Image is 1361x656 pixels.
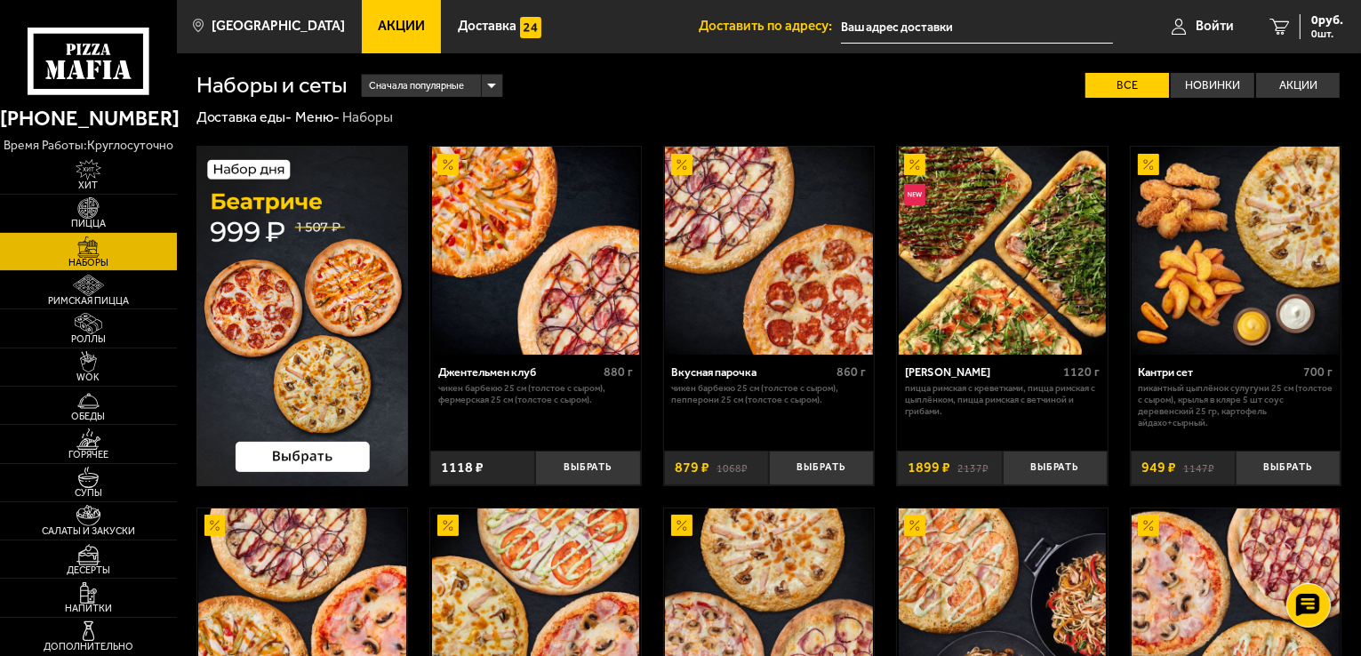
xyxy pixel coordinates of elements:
button: Выбрать [1003,451,1108,485]
h1: Наборы и сеты [196,74,348,97]
a: АкционныйДжентельмен клуб [430,147,641,355]
span: Доставка [458,20,516,33]
img: Акционный [671,154,693,175]
span: 860 г [837,364,867,380]
div: Кантри сет [1138,365,1299,379]
span: 1118 ₽ [441,460,484,475]
a: Доставка еды- [196,108,292,125]
img: Акционный [204,515,226,536]
s: 2137 ₽ [957,460,989,475]
label: Новинки [1171,73,1254,99]
img: Акционный [437,515,459,536]
p: Чикен Барбекю 25 см (толстое с сыром), Пепперони 25 см (толстое с сыром). [671,383,866,406]
button: Выбрать [769,451,874,485]
p: Пикантный цыплёнок сулугуни 25 см (толстое с сыром), крылья в кляре 5 шт соус деревенский 25 гр, ... [1138,383,1333,428]
s: 1147 ₽ [1183,460,1214,475]
img: Акционный [904,154,925,175]
img: Акционный [1138,154,1159,175]
img: Акционный [904,515,925,536]
img: Новинка [904,184,925,205]
div: Наборы [342,108,393,127]
div: Вкусная парочка [671,365,832,379]
img: Вкусная парочка [665,147,873,355]
a: АкционныйКантри сет [1131,147,1341,355]
span: 1120 г [1063,364,1100,380]
div: Джентельмен клуб [438,365,599,379]
img: 15daf4d41897b9f0e9f617042186c801.svg [520,17,541,38]
label: Все [1085,73,1169,99]
a: АкционныйВкусная парочка [664,147,875,355]
span: Акции [378,20,425,33]
input: Ваш адрес доставки [841,11,1113,44]
label: Акции [1256,73,1340,99]
span: 0 шт. [1311,28,1343,39]
span: 879 ₽ [675,460,709,475]
img: Акционный [1138,515,1159,536]
span: 949 ₽ [1141,460,1176,475]
p: Чикен Барбекю 25 см (толстое с сыром), Фермерская 25 см (толстое с сыром). [438,383,633,406]
span: Сначала популярные [369,73,464,100]
a: Меню- [295,108,340,125]
span: Войти [1196,20,1234,33]
span: [GEOGRAPHIC_DATA] [212,20,345,33]
img: Акционный [437,154,459,175]
p: Пицца Римская с креветками, Пицца Римская с цыплёнком, Пицца Римская с ветчиной и грибами. [905,383,1100,417]
span: Доставить по адресу: [699,20,841,33]
img: Кантри сет [1132,147,1340,355]
span: 700 г [1304,364,1333,380]
img: Акционный [671,515,693,536]
img: Джентельмен клуб [432,147,640,355]
button: Выбрать [1236,451,1341,485]
div: [PERSON_NAME] [905,365,1059,379]
span: 0 руб. [1311,14,1343,27]
s: 1068 ₽ [717,460,748,475]
button: Выбрать [535,451,640,485]
span: 880 г [604,364,633,380]
a: АкционныйНовинкаМама Миа [897,147,1108,355]
img: Мама Миа [899,147,1107,355]
span: 1899 ₽ [908,460,950,475]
